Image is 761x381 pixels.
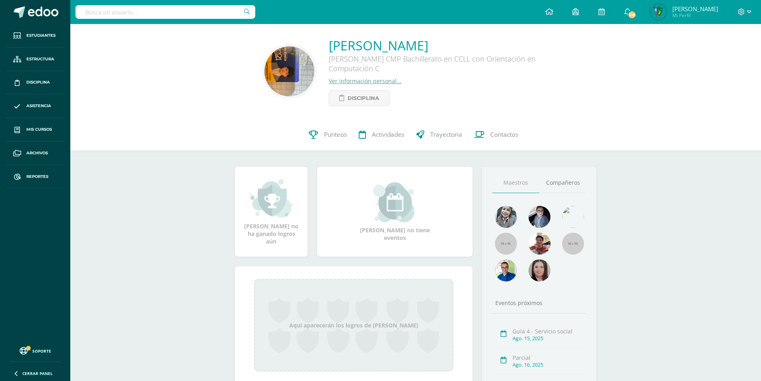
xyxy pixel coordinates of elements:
[26,126,52,133] span: Mis cursos
[329,54,568,77] div: [PERSON_NAME] CMP Bachillerato en CCLL con Orientación en Computación C
[250,178,293,218] img: achievement_small.png
[76,5,255,19] input: Busca un usuario...
[26,79,50,86] span: Disciplina
[6,24,64,48] a: Estudiantes
[6,118,64,142] a: Mis cursos
[26,103,51,109] span: Asistencia
[513,327,584,335] div: Guía 4 - Servicio social
[492,299,586,307] div: Eventos próximos
[26,56,54,62] span: Estructura
[490,130,518,139] span: Contactos
[6,142,64,165] a: Archivos
[495,206,517,228] img: 45bd7986b8947ad7e5894cbc9b781108.png
[410,119,468,151] a: Trayectoria
[539,173,586,193] a: Compañeros
[324,130,347,139] span: Punteos
[513,354,584,361] div: Parcial
[22,371,53,376] span: Cerrar panel
[303,119,353,151] a: Punteos
[243,178,300,245] div: [PERSON_NAME] no ha ganado logros aún
[672,5,718,13] span: [PERSON_NAME]
[650,4,666,20] img: 1b281a8218983e455f0ded11b96ffc56.png
[373,182,417,222] img: event_small.png
[26,32,56,39] span: Estudiantes
[10,345,61,356] a: Soporte
[492,173,539,193] a: Maestros
[329,37,568,54] a: [PERSON_NAME]
[32,348,51,354] span: Soporte
[495,259,517,281] img: 10741f48bcca31577cbcd80b61dad2f3.png
[672,12,718,19] span: Mi Perfil
[6,71,64,95] a: Disciplina
[329,90,389,106] a: Disciplina
[348,91,379,106] span: Disciplina
[355,182,435,241] div: [PERSON_NAME] no tiene eventos
[264,46,314,96] img: 36a5b6cc08a63afe25fbe1cadb13fcd5.png
[529,206,550,228] img: b8baad08a0802a54ee139394226d2cf3.png
[628,10,636,19] span: 518
[468,119,524,151] a: Contactos
[254,279,453,371] div: Aquí aparecerán los logros de [PERSON_NAME]
[495,233,517,255] img: 55x55
[513,361,584,368] div: Ago. 16, 2025
[329,77,401,85] a: Ver información personal...
[562,206,584,228] img: c25c8a4a46aeab7e345bf0f34826bacf.png
[26,174,48,180] span: Reportes
[6,48,64,71] a: Estructura
[529,233,550,255] img: 11152eb22ca3048aebc25a5ecf6973a7.png
[529,259,550,281] img: 67c3d6f6ad1c930a517675cdc903f95f.png
[353,119,410,151] a: Actividades
[6,165,64,189] a: Reportes
[26,150,48,156] span: Archivos
[430,130,462,139] span: Trayectoria
[372,130,404,139] span: Actividades
[562,233,584,255] img: 55x55
[513,335,584,342] div: Ago. 15, 2025
[6,94,64,118] a: Asistencia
